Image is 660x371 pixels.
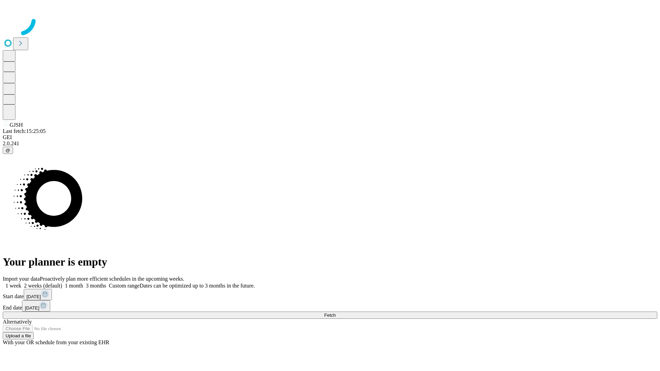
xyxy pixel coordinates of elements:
[3,312,657,319] button: Fetch
[3,332,34,339] button: Upload a file
[3,289,657,300] div: Start date
[3,147,13,154] button: @
[26,294,41,299] span: [DATE]
[3,134,657,140] div: GEI
[10,122,23,128] span: GJSH
[3,339,109,345] span: With your OR schedule from your existing EHR
[22,300,50,312] button: [DATE]
[3,140,657,147] div: 2.0.241
[3,300,657,312] div: End date
[40,276,184,282] span: Proactively plan more efficient schedules in the upcoming weeks.
[3,276,40,282] span: Import your data
[86,283,106,289] span: 3 months
[324,313,335,318] span: Fetch
[140,283,255,289] span: Dates can be optimized up to 3 months in the future.
[24,283,62,289] span: 2 weeks (default)
[5,148,10,153] span: @
[109,283,140,289] span: Custom range
[24,289,52,300] button: [DATE]
[65,283,83,289] span: 1 month
[3,128,46,134] span: Last fetch: 15:25:05
[5,283,21,289] span: 1 week
[3,256,657,268] h1: Your planner is empty
[3,319,32,325] span: Alternatively
[25,305,39,311] span: [DATE]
